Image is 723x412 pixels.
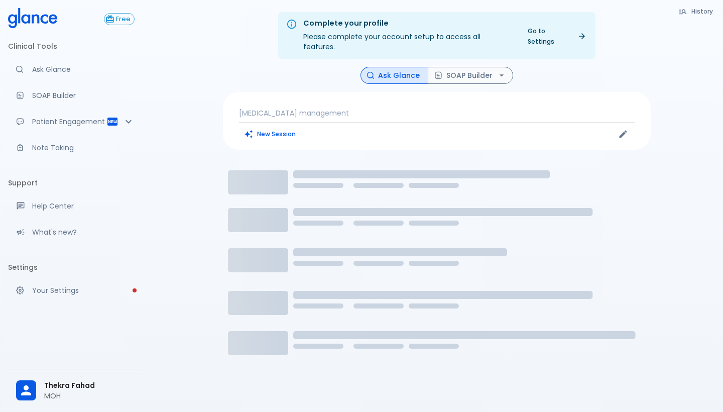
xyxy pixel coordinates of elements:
[8,195,143,217] a: Get help from our support team
[8,171,143,195] li: Support
[428,67,513,84] button: SOAP Builder
[8,137,143,159] a: Advanced note-taking
[522,24,591,49] a: Go to Settings
[112,16,134,23] span: Free
[32,117,106,127] p: Patient Engagement
[44,380,135,391] span: Thekra Fahad
[104,13,143,25] a: Click to view or change your subscription
[8,279,143,301] a: Please complete account setup
[32,285,135,295] p: Your Settings
[239,127,302,141] button: Clears all inputs and results.
[239,108,635,118] p: [MEDICAL_DATA] management
[616,127,631,142] button: Edit
[8,373,143,408] div: Thekra FahadMOH
[44,391,135,401] p: MOH
[8,58,143,80] a: Moramiz: Find ICD10AM codes instantly
[8,111,143,133] div: Patient Reports & Referrals
[8,255,143,279] li: Settings
[360,67,428,84] button: Ask Glance
[8,84,143,107] a: Docugen: Compose a clinical documentation in seconds
[32,90,135,100] p: SOAP Builder
[32,143,135,153] p: Note Taking
[8,221,143,243] div: Recent updates and feature releases
[8,34,143,58] li: Clinical Tools
[104,13,135,25] button: Free
[673,4,719,19] button: History
[303,15,514,56] div: Please complete your account setup to access all features.
[32,64,135,74] p: Ask Glance
[32,227,135,237] p: What's new?
[32,201,135,211] p: Help Center
[303,18,514,29] div: Complete your profile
